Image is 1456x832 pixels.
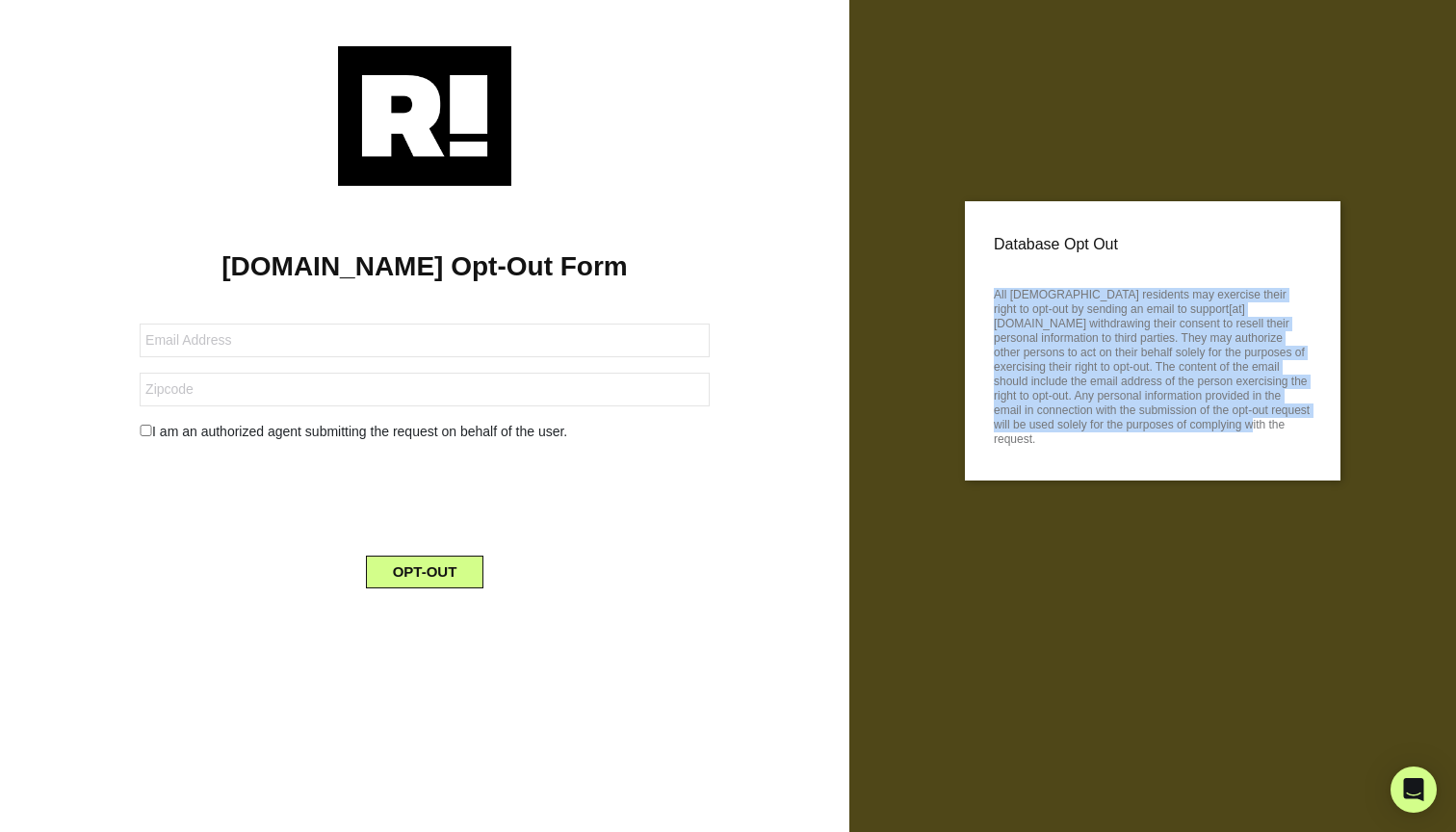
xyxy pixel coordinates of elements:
[994,282,1312,447] p: All [DEMOGRAPHIC_DATA] residents may exercise their right to opt-out by sending an email to suppo...
[140,373,710,406] input: Zipcode
[366,556,484,588] button: OPT-OUT
[338,46,511,186] img: Retention.com
[29,250,820,283] h1: [DOMAIN_NAME] Opt-Out Form
[1391,767,1437,813] div: Open Intercom Messenger
[140,324,710,357] input: Email Address
[994,230,1312,259] p: Database Opt Out
[278,457,571,533] iframe: reCAPTCHA
[125,422,724,442] div: I am an authorized agent submitting the request on behalf of the user.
